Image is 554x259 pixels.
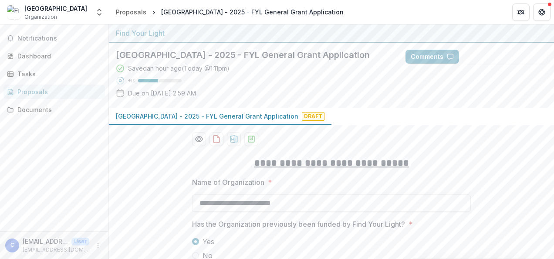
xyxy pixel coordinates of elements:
[227,132,241,146] button: download-proposal
[112,6,150,18] a: Proposals
[116,7,146,17] div: Proposals
[7,5,21,19] img: First Coast Cultural Center
[17,105,98,114] div: Documents
[128,89,196,98] p: Due on [DATE] 2:59 AM
[128,78,135,84] p: 46 %
[116,112,298,121] p: [GEOGRAPHIC_DATA] - 2025 - FYL General Grant Application
[209,132,223,146] button: download-proposal
[128,64,230,73] div: Saved an hour ago ( Today @ 1:11pm )
[17,69,98,78] div: Tasks
[192,219,405,229] p: Has the Organization previously been funded by Find Your Light?
[17,51,98,61] div: Dashboard
[24,4,87,13] div: [GEOGRAPHIC_DATA]
[3,85,105,99] a: Proposals
[192,177,264,187] p: Name of Organization
[24,13,57,21] span: Organization
[10,242,14,248] div: csirak@firstcoastculturalcenter.org
[116,28,547,38] div: Find Your Light
[533,3,551,21] button: Get Help
[203,236,214,247] span: Yes
[93,3,105,21] button: Open entity switcher
[17,35,101,42] span: Notifications
[302,112,324,121] span: Draft
[512,3,530,21] button: Partners
[463,50,547,64] button: Answer Suggestions
[192,132,206,146] button: Preview ed989420-ab38-4b3d-9c22-dd860301ffea-0.pdf
[405,50,459,64] button: Comments
[3,31,105,45] button: Notifications
[116,50,392,60] h2: [GEOGRAPHIC_DATA] - 2025 - FYL General Grant Application
[244,132,258,146] button: download-proposal
[3,49,105,63] a: Dashboard
[161,7,344,17] div: [GEOGRAPHIC_DATA] - 2025 - FYL General Grant Application
[23,237,68,246] p: [EMAIL_ADDRESS][DOMAIN_NAME]
[23,246,89,254] p: [EMAIL_ADDRESS][DOMAIN_NAME]
[71,238,89,245] p: User
[3,67,105,81] a: Tasks
[112,6,347,18] nav: breadcrumb
[3,102,105,117] a: Documents
[17,87,98,96] div: Proposals
[93,240,103,251] button: More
